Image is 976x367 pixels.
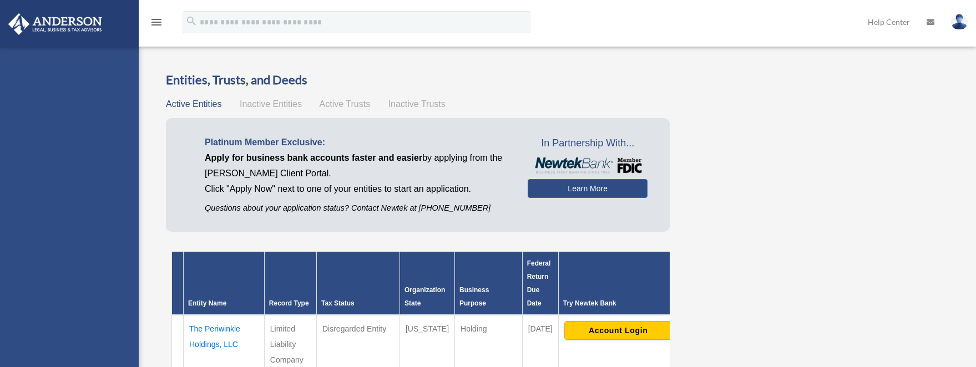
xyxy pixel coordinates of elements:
[564,321,672,340] button: Account Login
[388,99,446,109] span: Inactive Trusts
[184,252,265,315] th: Entity Name
[264,252,316,315] th: Record Type
[399,252,454,315] th: Organization State
[205,181,511,197] p: Click "Apply Now" next to one of your entities to start an application.
[150,16,163,29] i: menu
[563,297,674,310] div: Try Newtek Bank
[150,19,163,29] a: menu
[528,179,648,198] a: Learn More
[205,153,422,162] span: Apply for business bank accounts faster and easier
[166,72,670,89] h3: Entities, Trusts, and Deeds
[522,252,558,315] th: Federal Return Due Date
[528,135,648,152] span: In Partnership With...
[240,99,302,109] span: Inactive Entities
[533,157,642,174] img: NewtekBankLogoSM.png
[320,99,371,109] span: Active Trusts
[5,13,105,35] img: Anderson Advisors Platinum Portal
[951,14,968,30] img: User Pic
[455,252,523,315] th: Business Purpose
[205,201,511,215] p: Questions about your application status? Contact Newtek at [PHONE_NUMBER]
[316,252,399,315] th: Tax Status
[185,15,198,27] i: search
[564,325,672,334] a: Account Login
[205,135,511,150] p: Platinum Member Exclusive:
[205,150,511,181] p: by applying from the [PERSON_NAME] Client Portal.
[166,99,221,109] span: Active Entities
